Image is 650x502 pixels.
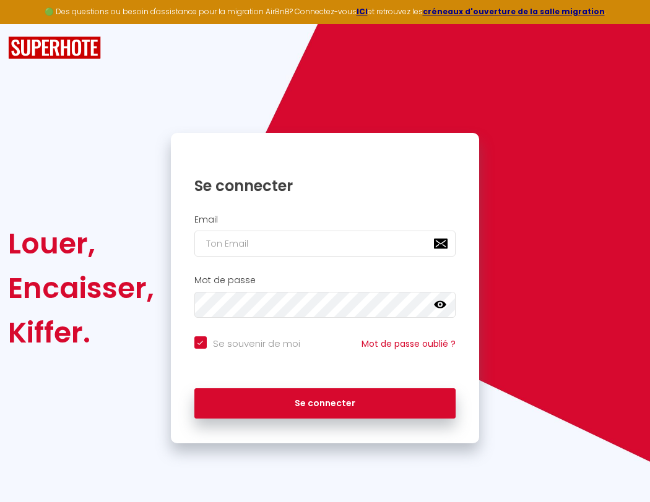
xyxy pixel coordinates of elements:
[423,6,605,17] a: créneaux d'ouverture de la salle migration
[194,388,456,419] button: Se connecter
[8,310,154,355] div: Kiffer.
[8,36,101,59] img: SuperHote logo
[8,221,154,266] div: Louer,
[194,231,456,257] input: Ton Email
[194,176,456,195] h1: Se connecter
[8,266,154,310] div: Encaisser,
[362,338,456,350] a: Mot de passe oublié ?
[194,275,456,286] h2: Mot de passe
[194,215,456,225] h2: Email
[357,6,368,17] a: ICI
